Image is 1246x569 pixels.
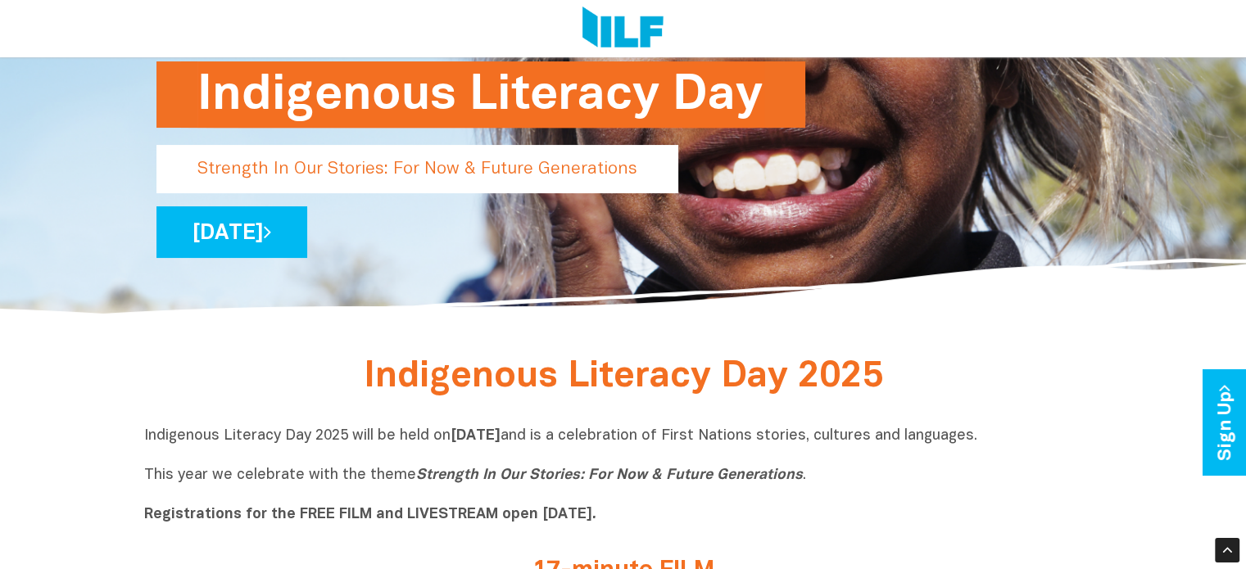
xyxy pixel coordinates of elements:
i: Strength In Our Stories: For Now & Future Generations [416,468,803,482]
h1: Indigenous Literacy Day [197,61,764,128]
span: Indigenous Literacy Day 2025 [364,360,883,394]
a: [DATE] [156,206,307,258]
div: Scroll Back to Top [1215,538,1239,562]
p: Indigenous Literacy Day 2025 will be held on and is a celebration of First Nations stories, cultu... [144,427,1103,525]
b: Registrations for the FREE FILM and LIVESTREAM open [DATE]. [144,508,596,522]
img: Logo [582,7,664,51]
p: Strength In Our Stories: For Now & Future Generations [156,145,678,193]
b: [DATE] [451,429,501,443]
